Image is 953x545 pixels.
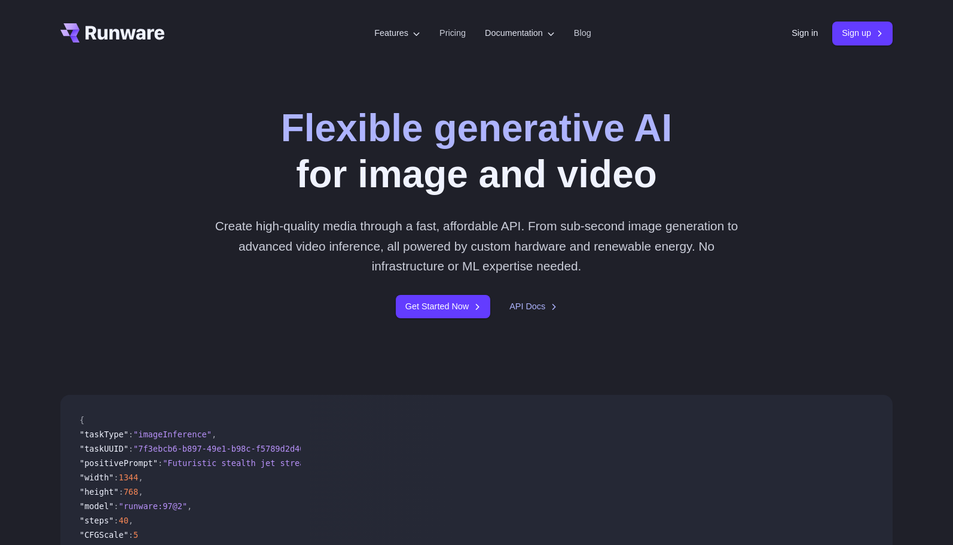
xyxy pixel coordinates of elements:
[80,501,114,511] span: "model"
[118,473,138,482] span: 1344
[509,300,557,313] a: API Docs
[124,487,139,497] span: 768
[80,444,129,453] span: "taskUUID"
[138,487,143,497] span: ,
[80,487,118,497] span: "height"
[138,473,143,482] span: ,
[133,530,138,540] span: 5
[80,430,129,439] span: "taskType"
[114,501,118,511] span: :
[129,430,133,439] span: :
[80,516,114,525] span: "steps"
[439,26,466,40] a: Pricing
[129,530,133,540] span: :
[281,106,672,150] strong: Flexible generative AI
[163,458,608,468] span: "Futuristic stealth jet streaking through a neon-lit cityscape with glowing purple exhaust"
[118,516,128,525] span: 40
[396,295,490,318] a: Get Started Now
[158,458,163,468] span: :
[792,26,818,40] a: Sign in
[574,26,591,40] a: Blog
[212,430,216,439] span: ,
[832,22,893,45] a: Sign up
[133,430,212,439] span: "imageInference"
[80,458,158,468] span: "positivePrompt"
[118,487,123,497] span: :
[114,473,118,482] span: :
[210,216,743,276] p: Create high-quality media through a fast, affordable API. From sub-second image generation to adv...
[485,26,555,40] label: Documentation
[129,444,133,453] span: :
[118,501,187,511] span: "runware:97@2"
[129,516,133,525] span: ,
[114,516,118,525] span: :
[133,444,319,453] span: "7f3ebcb6-b897-49e1-b98c-f5789d2d40d7"
[80,473,114,482] span: "width"
[60,23,164,42] a: Go to /
[281,105,672,197] h1: for image and video
[80,530,129,540] span: "CFGScale"
[374,26,420,40] label: Features
[187,501,192,511] span: ,
[80,415,84,425] span: {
